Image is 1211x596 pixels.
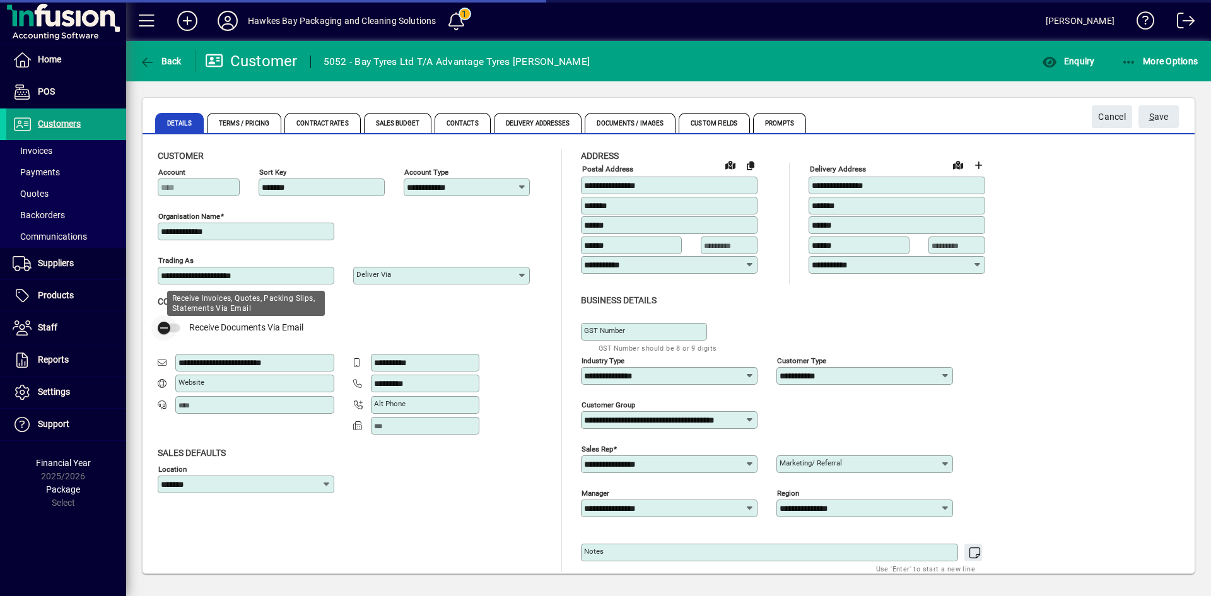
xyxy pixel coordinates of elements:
[356,270,391,279] mat-label: Deliver via
[189,322,303,332] span: Receive Documents Via Email
[581,295,657,305] span: Business details
[36,458,91,468] span: Financial Year
[158,448,226,458] span: Sales defaults
[38,86,55,96] span: POS
[1167,3,1195,44] a: Logout
[139,56,182,66] span: Back
[1046,11,1114,31] div: [PERSON_NAME]
[6,76,126,108] a: POS
[38,419,69,429] span: Support
[155,113,204,133] span: Details
[6,409,126,440] a: Support
[364,113,431,133] span: Sales Budget
[6,312,126,344] a: Staff
[38,258,74,268] span: Suppliers
[679,113,749,133] span: Custom Fields
[948,155,968,175] a: View on map
[374,399,406,408] mat-label: Alt Phone
[876,561,975,576] mat-hint: Use 'Enter' to start a new line
[158,168,185,177] mat-label: Account
[6,344,126,376] a: Reports
[435,113,491,133] span: Contacts
[1149,112,1154,122] span: S
[158,212,220,221] mat-label: Organisation name
[324,52,590,72] div: 5052 - Bay Tyres Ltd T/A Advantage Tyres [PERSON_NAME]
[6,377,126,408] a: Settings
[1127,3,1155,44] a: Knowledge Base
[1118,50,1202,73] button: More Options
[13,210,65,220] span: Backorders
[582,356,624,365] mat-label: Industry type
[38,322,57,332] span: Staff
[46,484,80,494] span: Package
[404,168,448,177] mat-label: Account Type
[6,248,126,279] a: Suppliers
[740,155,761,175] button: Copy to Delivery address
[284,113,360,133] span: Contract Rates
[158,296,197,307] span: Contact
[6,161,126,183] a: Payments
[494,113,582,133] span: Delivery Addresses
[167,9,208,32] button: Add
[259,168,286,177] mat-label: Sort key
[585,113,676,133] span: Documents / Images
[126,50,196,73] app-page-header-button: Back
[584,547,604,556] mat-label: Notes
[1149,107,1169,127] span: ave
[6,226,126,247] a: Communications
[205,51,298,71] div: Customer
[208,9,248,32] button: Profile
[582,400,635,409] mat-label: Customer group
[1092,105,1132,128] button: Cancel
[38,354,69,365] span: Reports
[6,280,126,312] a: Products
[167,291,325,316] div: Receive Invoices, Quotes, Packing Slips, Statements Via Email
[158,151,204,161] span: Customer
[6,183,126,204] a: Quotes
[38,54,61,64] span: Home
[582,444,613,453] mat-label: Sales rep
[38,119,81,129] span: Customers
[13,146,52,156] span: Invoices
[158,256,194,265] mat-label: Trading as
[753,113,807,133] span: Prompts
[13,189,49,199] span: Quotes
[1138,105,1179,128] button: Save
[6,140,126,161] a: Invoices
[582,488,609,497] mat-label: Manager
[207,113,282,133] span: Terms / Pricing
[968,155,988,175] button: Choose address
[6,44,126,76] a: Home
[136,50,185,73] button: Back
[720,155,740,175] a: View on map
[777,356,826,365] mat-label: Customer type
[1121,56,1198,66] span: More Options
[581,151,619,161] span: Address
[599,341,717,355] mat-hint: GST Number should be 8 or 9 digits
[1039,50,1097,73] button: Enquiry
[780,459,842,467] mat-label: Marketing/ Referral
[38,290,74,300] span: Products
[584,326,625,335] mat-label: GST Number
[178,378,204,387] mat-label: Website
[158,464,187,473] mat-label: Location
[13,231,87,242] span: Communications
[13,167,60,177] span: Payments
[1042,56,1094,66] span: Enquiry
[1098,107,1126,127] span: Cancel
[38,387,70,397] span: Settings
[248,11,436,31] div: Hawkes Bay Packaging and Cleaning Solutions
[777,488,799,497] mat-label: Region
[6,204,126,226] a: Backorders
